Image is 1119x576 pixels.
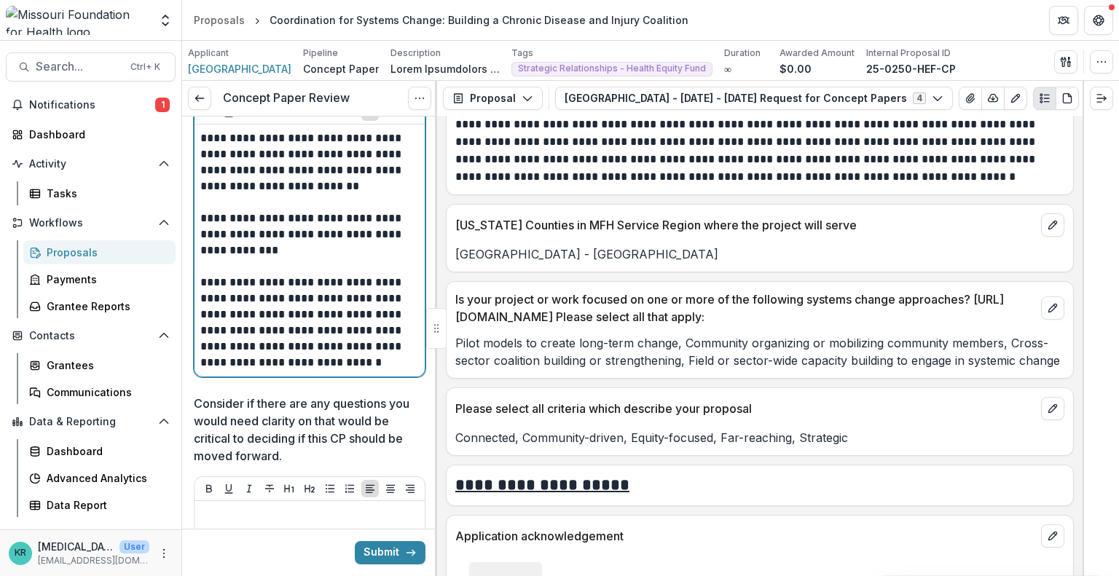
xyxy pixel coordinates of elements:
button: edit [1041,296,1064,320]
p: Tags [511,47,533,60]
div: Grantee Reports [47,299,164,314]
nav: breadcrumb [188,9,694,31]
p: [EMAIL_ADDRESS][DOMAIN_NAME] [38,554,149,567]
button: [GEOGRAPHIC_DATA] - [DATE] - [DATE] Request for Concept Papers4 [555,87,953,110]
p: Internal Proposal ID [866,47,951,60]
a: Payments [23,267,176,291]
button: View Attached Files [959,87,982,110]
span: Activity [29,158,152,170]
div: Dashboard [47,443,164,459]
p: Application acknowledgement [455,527,1035,545]
p: Duration [724,47,761,60]
button: edit [1041,397,1064,420]
button: Open Contacts [6,324,176,347]
button: PDF view [1056,87,1079,110]
button: Open entity switcher [155,6,176,35]
button: Partners [1049,6,1078,35]
div: Grantees [47,358,164,373]
img: Missouri Foundation for Health logo [6,6,149,35]
p: Connected, Community-driven, Equity-focused, Far-reaching, Strategic [455,429,1064,446]
p: Applicant [188,47,229,60]
button: Bullet List [321,480,339,497]
span: Search... [36,60,122,74]
button: Heading 1 [280,480,298,497]
button: Notifications1 [6,93,176,117]
p: ∞ [724,61,731,76]
button: Align Right [401,480,419,497]
button: Get Help [1084,6,1113,35]
p: User [119,540,149,553]
a: Grantee Reports [23,294,176,318]
a: Proposals [23,240,176,264]
h3: Concept Paper Review [223,91,350,105]
a: Data Report [23,493,176,517]
span: Workflows [29,217,152,229]
button: Align Left [361,480,379,497]
button: Align Center [382,480,399,497]
p: [GEOGRAPHIC_DATA] - [GEOGRAPHIC_DATA] [455,245,1064,263]
p: Pipeline [303,47,338,60]
button: Submit [355,541,425,564]
button: edit [1041,213,1064,237]
button: Edit as form [1004,87,1027,110]
div: Kyra Robinson [15,548,26,558]
button: Italicize [240,480,258,497]
div: Ctrl + K [127,59,163,75]
button: Open Data & Reporting [6,410,176,433]
p: Please select all criteria which describe your proposal [455,400,1035,417]
span: Contacts [29,330,152,342]
div: Proposals [194,12,245,28]
button: Proposal [443,87,543,110]
p: Concept Paper [303,61,379,76]
p: $0.00 [780,61,812,76]
button: Plaintext view [1033,87,1056,110]
span: Notifications [29,99,155,111]
button: Strike [261,480,278,497]
a: Proposals [188,9,251,31]
a: Tasks [23,181,176,205]
button: Ordered List [341,480,358,497]
div: Dashboard [29,127,164,142]
a: Dashboard [23,439,176,463]
p: [MEDICAL_DATA][PERSON_NAME] [38,539,114,554]
p: Pilot models to create long-term change, Community organizing or mobilizing community members, Cr... [455,334,1064,369]
a: Dashboard [6,122,176,146]
button: Options [408,87,431,110]
button: Bold [200,480,218,497]
span: Strategic Relationships - Health Equity Fund [518,63,706,74]
button: Underline [220,480,237,497]
p: Awarded Amount [780,47,855,60]
a: Advanced Analytics [23,466,176,490]
div: Tasks [47,186,164,201]
a: Communications [23,380,176,404]
button: Expand right [1090,87,1113,110]
div: Data Report [47,497,164,513]
p: Description [390,47,441,60]
a: Grantees [23,353,176,377]
div: Communications [47,384,164,400]
button: Open Workflows [6,211,176,234]
a: [GEOGRAPHIC_DATA] [188,61,291,76]
button: Search... [6,52,176,82]
div: Proposals [47,245,164,260]
button: Heading 2 [301,480,318,497]
p: Is your project or work focused on one or more of the following systems change approaches? [URL][... [455,291,1035,326]
p: 25-0250-HEF-CP [866,61,956,76]
p: [US_STATE] Counties in MFH Service Region where the project will serve [455,216,1035,234]
p: Consider if there are any questions you would need clarity on that would be critical to deciding ... [194,395,417,465]
button: edit [1041,524,1064,548]
div: Coordination for Systems Change: Building a Chronic Disease and Injury Coalition [270,12,688,28]
span: 1 [155,98,170,112]
button: More [155,545,173,562]
div: Advanced Analytics [47,470,164,486]
span: Data & Reporting [29,416,152,428]
div: Payments [47,272,164,287]
button: Open Activity [6,152,176,175]
p: Lorem Ipsumdolors amet consec adipi el seddoei tempori utl etdolo magnaali en admin ven quisnost ... [390,61,500,76]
